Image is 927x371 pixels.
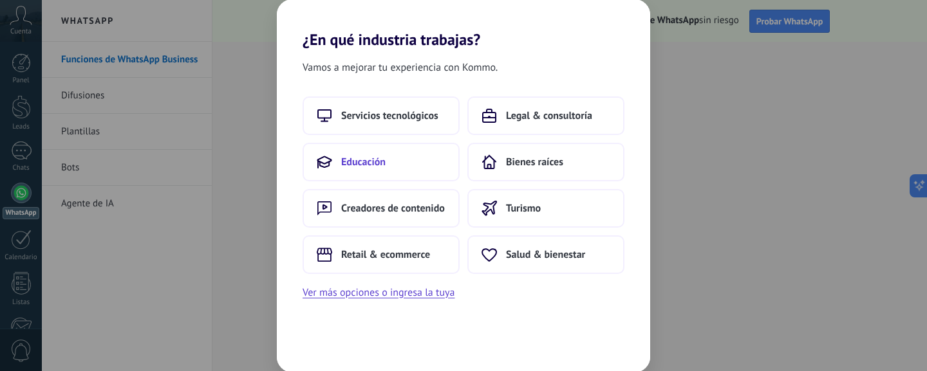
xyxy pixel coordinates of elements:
button: Creadores de contenido [303,189,460,228]
span: Turismo [506,202,541,215]
button: Bienes raíces [467,143,624,181]
span: Creadores de contenido [341,202,445,215]
span: Salud & bienestar [506,248,585,261]
button: Retail & ecommerce [303,235,460,274]
button: Servicios tecnológicos [303,96,460,135]
span: Retail & ecommerce [341,248,430,261]
button: Legal & consultoría [467,96,624,135]
span: Bienes raíces [506,156,563,168]
button: Salud & bienestar [467,235,624,274]
button: Ver más opciones o ingresa la tuya [303,284,454,301]
span: Legal & consultoría [506,109,592,122]
button: Educación [303,143,460,181]
button: Turismo [467,189,624,228]
span: Servicios tecnológicos [341,109,438,122]
span: Educación [341,156,386,168]
span: Vamos a mejorar tu experiencia con Kommo. [303,59,498,76]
